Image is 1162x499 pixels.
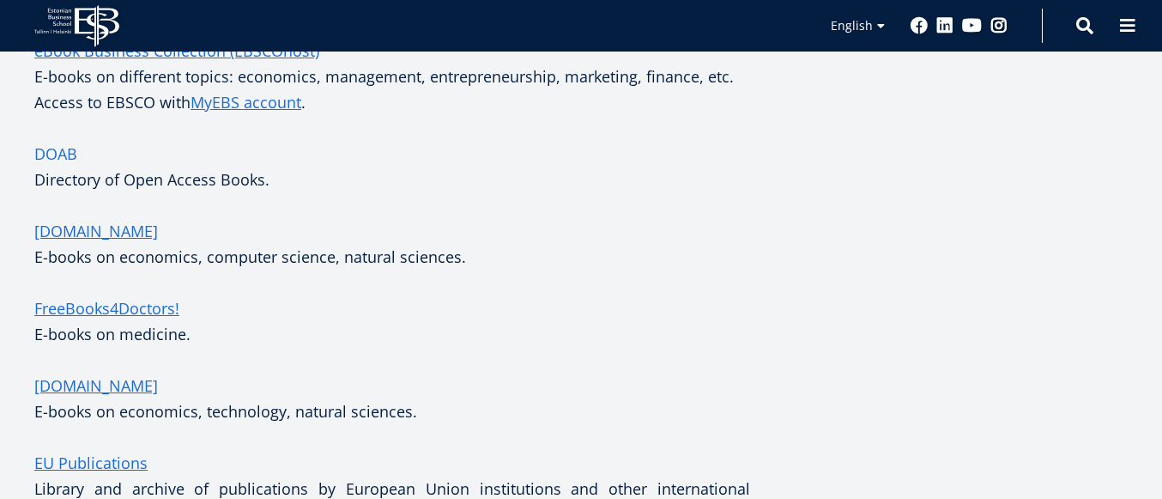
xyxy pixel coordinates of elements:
[962,17,982,34] a: Youtube
[34,295,750,347] p: E-books on medicine.
[34,373,750,424] p: E-books on economics, technology, natural sciences.
[936,17,953,34] a: Linkedin
[34,218,750,270] p: E-books on economics, computer science, natural sciences.
[191,89,301,115] a: MyEBS account
[990,17,1008,34] a: Instagram
[911,17,928,34] a: Facebook
[34,373,158,399] a: [DOMAIN_NAME]
[34,450,148,476] a: EU Publications
[34,218,158,244] a: [DOMAIN_NAME]
[34,295,179,321] a: FreeBooks4Doctors!
[34,141,750,192] p: Directory of Open Access Books.
[34,38,750,115] p: E-books on different topics: economics, management, entrepreneurship, marketing, finance, etc. Ac...
[34,141,77,167] a: DOAB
